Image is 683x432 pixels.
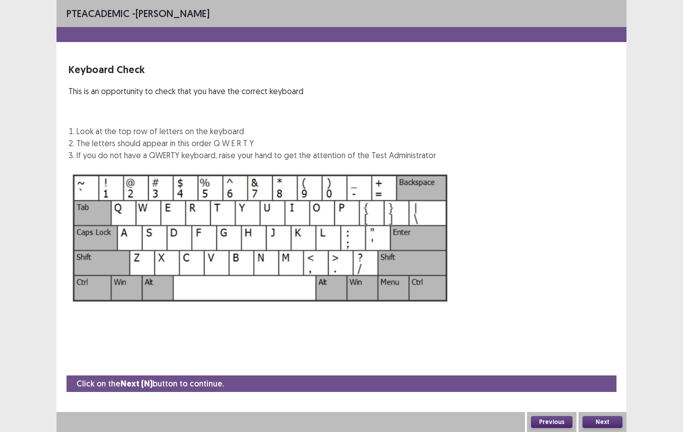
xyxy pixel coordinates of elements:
p: Keyboard Check [68,62,436,77]
li: The letters should appear in this order Q W E R T Y [76,137,436,149]
p: Click on the button to continue. [76,377,224,390]
button: Previous [531,416,572,428]
span: PTE academic [66,7,129,20]
p: - [PERSON_NAME] [66,6,209,21]
button: Next [582,416,622,428]
img: Keyboard Image [68,169,452,307]
li: If you do not have a QWERTY keyboard, raise your hand to get the attention of the Test Administrator [76,149,436,161]
strong: Next (N) [120,378,152,389]
p: This is an opportunity to check that you have the correct keyboard [68,85,436,97]
li: Look at the top row of letters on the keyboard [76,125,436,137]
